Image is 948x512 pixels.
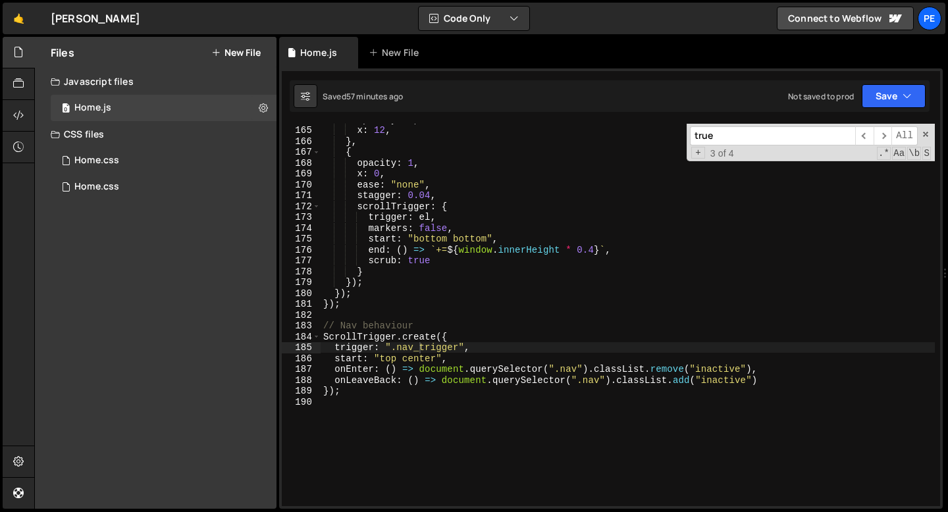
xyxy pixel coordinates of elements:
div: 185 [282,342,321,353]
a: Connect to Webflow [777,7,914,30]
div: Not saved to prod [788,91,854,102]
span: RegExp Search [877,147,891,160]
div: 17029/46831.css [51,147,276,174]
div: 177 [282,255,321,267]
div: 174 [282,223,321,234]
div: New File [369,46,424,59]
input: Search for [690,126,855,145]
div: Saved [323,91,403,102]
span: Search In Selection [922,147,931,160]
div: 17029/46778.js [51,95,276,121]
div: 189 [282,386,321,397]
div: 182 [282,310,321,321]
div: 176 [282,245,321,256]
div: 187 [282,364,321,375]
span: Whole Word Search [907,147,921,160]
span: ​ [855,126,874,145]
div: 183 [282,320,321,332]
div: Home.css [74,181,119,193]
div: 181 [282,299,321,310]
div: 188 [282,375,321,386]
div: 175 [282,234,321,245]
a: 🤙 [3,3,35,34]
div: 179 [282,277,321,288]
div: 190 [282,397,321,408]
div: Home.js [300,46,337,59]
div: 167 [282,147,321,158]
div: 171 [282,190,321,201]
div: 172 [282,201,321,213]
div: 169 [282,168,321,180]
h2: Files [51,45,74,60]
div: 184 [282,332,321,343]
div: Home.js [74,102,111,114]
div: 166 [282,136,321,147]
div: Javascript files [35,68,276,95]
span: CaseSensitive Search [892,147,906,160]
div: [PERSON_NAME] [51,11,140,26]
button: Save [862,84,926,108]
div: 178 [282,267,321,278]
div: 17029/46779.css [51,174,276,200]
div: CSS files [35,121,276,147]
div: 57 minutes ago [346,91,403,102]
div: 170 [282,180,321,191]
span: 0 [62,104,70,115]
div: 180 [282,288,321,299]
div: 173 [282,212,321,223]
span: Alt-Enter [891,126,918,145]
div: 168 [282,158,321,169]
button: New File [211,47,261,58]
div: Home.css [74,155,119,166]
div: 186 [282,353,321,365]
a: Pe [918,7,941,30]
div: 165 [282,125,321,136]
button: Code Only [419,7,529,30]
span: Toggle Replace mode [691,147,705,159]
span: 3 of 4 [705,148,739,159]
span: ​ [874,126,892,145]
